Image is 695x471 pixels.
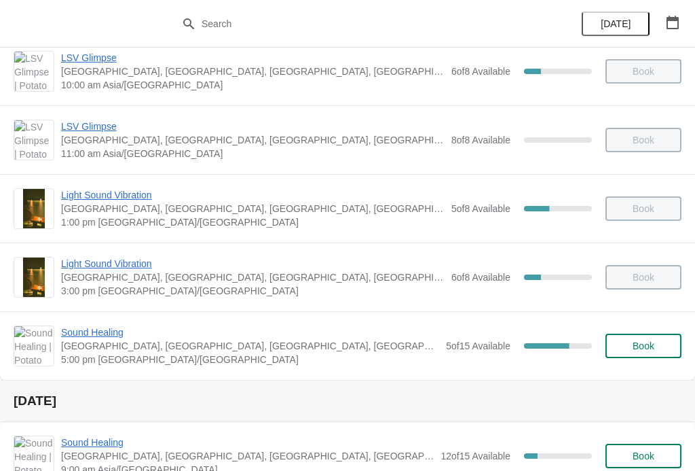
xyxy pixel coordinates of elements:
span: LSV Glimpse [61,51,445,65]
img: Light Sound Vibration | Potato Head Suites & Studios, Jalan Petitenget, Seminyak, Badung Regency,... [23,258,45,297]
span: [GEOGRAPHIC_DATA], [GEOGRAPHIC_DATA], [GEOGRAPHIC_DATA], [GEOGRAPHIC_DATA], [GEOGRAPHIC_DATA] [61,65,445,78]
h2: [DATE] [14,394,681,408]
img: Light Sound Vibration | Potato Head Suites & Studios, Jalan Petitenget, Seminyak, Badung Regency,... [23,189,45,228]
img: LSV Glimpse | Potato Head Suites & Studios, Jalan Petitenget, Seminyak, Badung Regency, Bali, Ind... [14,120,54,160]
span: 11:00 am Asia/[GEOGRAPHIC_DATA] [61,147,445,160]
span: [GEOGRAPHIC_DATA], [GEOGRAPHIC_DATA], [GEOGRAPHIC_DATA], [GEOGRAPHIC_DATA], [GEOGRAPHIC_DATA] [61,271,445,284]
span: Book [633,451,654,461]
span: [DATE] [601,18,631,29]
span: 6 of 8 Available [451,66,510,77]
span: 10:00 am Asia/[GEOGRAPHIC_DATA] [61,78,445,92]
span: Sound Healing [61,436,434,449]
button: Book [605,334,681,358]
span: 12 of 15 Available [440,451,510,461]
span: [GEOGRAPHIC_DATA], [GEOGRAPHIC_DATA], [GEOGRAPHIC_DATA], [GEOGRAPHIC_DATA], [GEOGRAPHIC_DATA] [61,449,434,463]
span: Light Sound Vibration [61,188,445,202]
span: Sound Healing [61,326,439,339]
span: 3:00 pm [GEOGRAPHIC_DATA]/[GEOGRAPHIC_DATA] [61,284,445,298]
button: [DATE] [582,12,650,36]
span: Book [633,341,654,351]
input: Search [201,12,521,36]
span: 1:00 pm [GEOGRAPHIC_DATA]/[GEOGRAPHIC_DATA] [61,215,445,229]
span: 5 of 8 Available [451,203,510,214]
span: [GEOGRAPHIC_DATA], [GEOGRAPHIC_DATA], [GEOGRAPHIC_DATA], [GEOGRAPHIC_DATA], [GEOGRAPHIC_DATA] [61,202,445,215]
span: [GEOGRAPHIC_DATA], [GEOGRAPHIC_DATA], [GEOGRAPHIC_DATA], [GEOGRAPHIC_DATA], [GEOGRAPHIC_DATA] [61,339,439,353]
span: 5 of 15 Available [446,341,510,351]
span: 6 of 8 Available [451,272,510,283]
span: Light Sound Vibration [61,257,445,271]
span: LSV Glimpse [61,120,445,133]
span: [GEOGRAPHIC_DATA], [GEOGRAPHIC_DATA], [GEOGRAPHIC_DATA], [GEOGRAPHIC_DATA], [GEOGRAPHIC_DATA] [61,133,445,147]
img: Sound Healing | Potato Head Suites & Studios, Jalan Petitenget, Seminyak, Badung Regency, Bali, I... [14,326,54,366]
img: LSV Glimpse | Potato Head Suites & Studios, Jalan Petitenget, Seminyak, Badung Regency, Bali, Ind... [14,52,54,91]
button: Book [605,444,681,468]
span: 5:00 pm [GEOGRAPHIC_DATA]/[GEOGRAPHIC_DATA] [61,353,439,366]
span: 8 of 8 Available [451,135,510,145]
